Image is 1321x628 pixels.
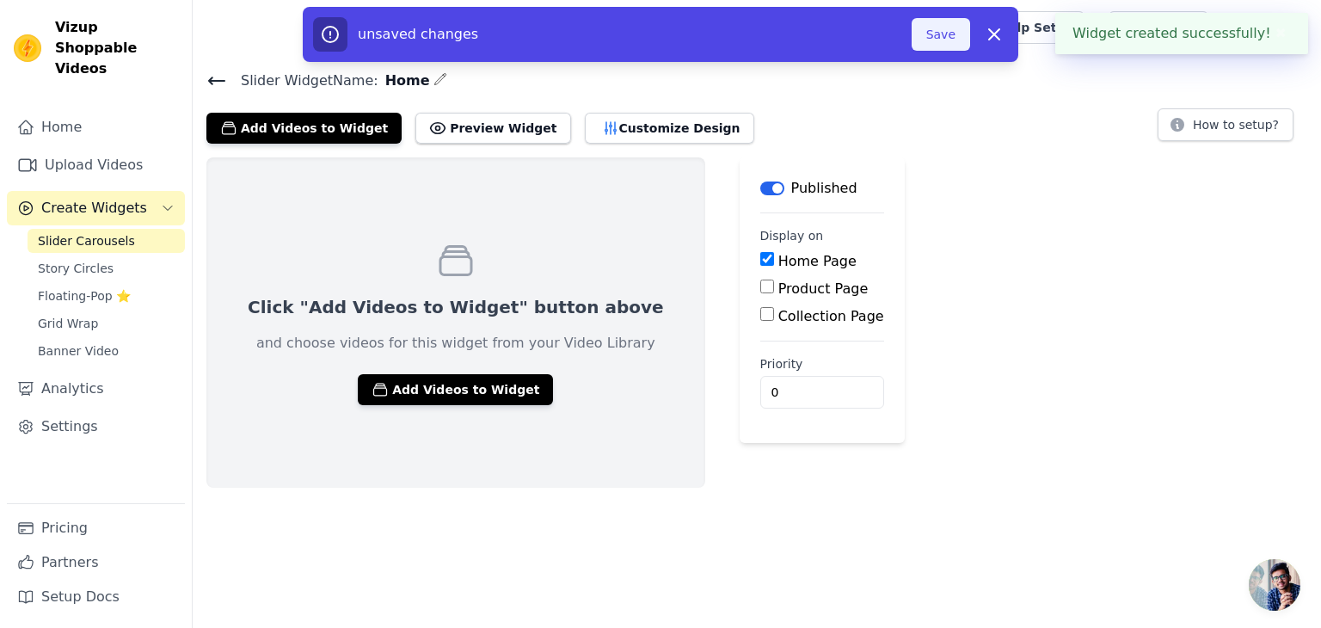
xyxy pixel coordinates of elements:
[1158,120,1293,137] a: How to setup?
[28,339,185,363] a: Banner Video
[7,545,185,580] a: Partners
[778,280,869,297] label: Product Page
[28,284,185,308] a: Floating-Pop ⭐
[38,232,135,249] span: Slider Carousels
[28,229,185,253] a: Slider Carousels
[7,372,185,406] a: Analytics
[38,287,131,305] span: Floating-Pop ⭐
[38,260,114,277] span: Story Circles
[778,253,857,269] label: Home Page
[227,71,378,91] span: Slider Widget Name:
[760,355,884,372] label: Priority
[433,69,447,92] div: Edit Name
[7,409,185,444] a: Settings
[28,256,185,280] a: Story Circles
[28,311,185,336] a: Grid Wrap
[248,295,664,319] p: Click "Add Videos to Widget" button above
[378,71,430,91] span: Home
[38,315,98,332] span: Grid Wrap
[7,580,185,614] a: Setup Docs
[7,148,185,182] a: Upload Videos
[38,342,119,360] span: Banner Video
[41,198,147,219] span: Create Widgets
[358,374,553,405] button: Add Videos to Widget
[585,113,754,144] button: Customize Design
[1249,559,1300,611] a: Open chat
[912,18,970,51] button: Save
[1158,108,1293,141] button: How to setup?
[415,113,570,144] button: Preview Widget
[7,191,185,225] button: Create Widgets
[760,227,824,244] legend: Display on
[256,333,655,354] p: and choose videos for this widget from your Video Library
[358,26,478,42] span: unsaved changes
[7,110,185,145] a: Home
[7,511,185,545] a: Pricing
[778,308,884,324] label: Collection Page
[206,113,402,144] button: Add Videos to Widget
[791,178,857,199] p: Published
